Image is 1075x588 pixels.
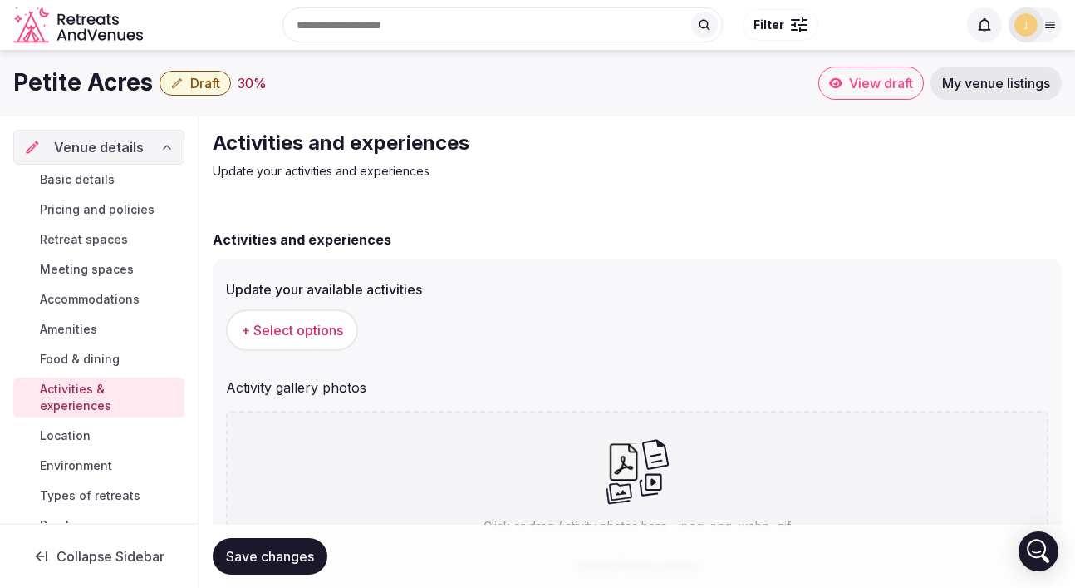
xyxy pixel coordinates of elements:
a: Environment [13,454,184,477]
a: Accommodations [13,288,184,311]
button: Filter [743,9,818,41]
button: + Select options [226,309,358,351]
div: Activity gallery photos [226,371,1048,398]
a: View draft [818,67,924,100]
a: My venue listings [930,67,1062,100]
a: Pricing and policies [13,198,184,221]
span: Activities & experiences [40,381,178,414]
span: Types of retreats [40,487,140,504]
button: 30% [238,73,267,93]
span: Basic details [40,171,115,188]
a: Amenities [13,318,184,341]
span: Accommodations [40,291,140,308]
span: Environment [40,457,112,474]
span: Venue details [54,137,144,157]
a: Visit the homepage [13,7,146,44]
span: Pricing and policies [40,201,155,218]
p: Update your activities and experiences [213,163,771,180]
span: + Select options [241,321,343,339]
span: Brochures [40,517,99,534]
div: Open Intercom Messenger [1019,531,1058,571]
svg: Retreats and Venues company logo [13,7,146,44]
span: Meeting spaces [40,261,134,278]
span: Location [40,427,91,444]
span: View draft [849,75,913,91]
a: Meeting spaces [13,258,184,281]
a: Location [13,424,184,447]
button: Collapse Sidebar [13,538,184,575]
button: Save changes [213,538,327,575]
h2: Activities and experiences [213,130,771,156]
span: Amenities [40,321,97,338]
a: Types of retreats [13,484,184,507]
span: Draft [190,75,220,91]
a: Basic details [13,168,184,191]
span: My venue listings [942,75,1050,91]
label: Update your available activities [226,283,1048,296]
p: Click or drag Activity photos here - jpeg, png, webp, gif [484,518,791,535]
span: Collapse Sidebar [56,548,164,565]
span: Food & dining [40,351,120,368]
h1: Petite Acres [13,67,153,99]
a: Brochures [13,514,184,537]
button: Draft [160,71,231,96]
a: Food & dining [13,348,184,371]
span: Save changes [226,548,314,565]
span: Filter [753,17,784,33]
div: 30 % [238,73,267,93]
a: Retreat spaces [13,228,184,251]
img: justin [1014,13,1038,37]
h2: Activities and experiences [213,230,391,250]
a: Activities & experiences [13,378,184,418]
span: Retreat spaces [40,231,128,248]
